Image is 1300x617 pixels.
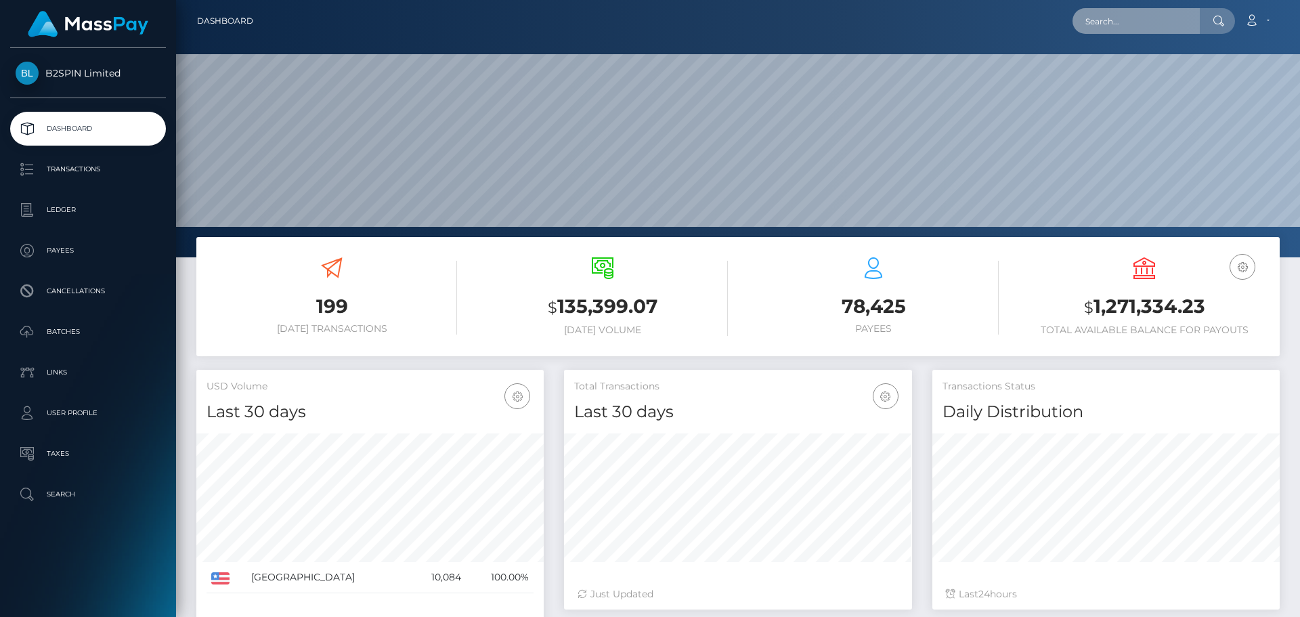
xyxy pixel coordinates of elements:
[1072,8,1200,34] input: Search...
[16,159,160,179] p: Transactions
[10,396,166,430] a: User Profile
[207,400,534,424] h4: Last 30 days
[10,112,166,146] a: Dashboard
[16,119,160,139] p: Dashboard
[10,234,166,268] a: Payees
[10,193,166,227] a: Ledger
[16,403,160,423] p: User Profile
[574,380,901,393] h5: Total Transactions
[10,477,166,511] a: Search
[574,400,901,424] h4: Last 30 days
[16,444,160,464] p: Taxes
[748,323,999,335] h6: Payees
[10,437,166,471] a: Taxes
[942,400,1270,424] h4: Daily Distribution
[197,7,253,35] a: Dashboard
[942,380,1270,393] h5: Transactions Status
[466,562,534,593] td: 100.00%
[28,11,148,37] img: MassPay Logo
[10,315,166,349] a: Batches
[409,562,465,593] td: 10,084
[16,200,160,220] p: Ledger
[16,322,160,342] p: Batches
[10,274,166,308] a: Cancellations
[548,298,557,317] small: $
[16,281,160,301] p: Cancellations
[477,324,728,336] h6: [DATE] Volume
[1019,293,1270,321] h3: 1,271,334.23
[211,572,230,584] img: US.png
[16,362,160,383] p: Links
[10,67,166,79] span: B2SPIN Limited
[477,293,728,321] h3: 135,399.07
[207,323,457,335] h6: [DATE] Transactions
[16,484,160,505] p: Search
[748,293,999,320] h3: 78,425
[978,588,990,600] span: 24
[1084,298,1093,317] small: $
[1019,324,1270,336] h6: Total Available Balance for Payouts
[16,62,39,85] img: B2SPIN Limited
[246,562,409,593] td: [GEOGRAPHIC_DATA]
[207,293,457,320] h3: 199
[10,152,166,186] a: Transactions
[578,587,898,601] div: Just Updated
[16,240,160,261] p: Payees
[207,380,534,393] h5: USD Volume
[10,356,166,389] a: Links
[946,587,1266,601] div: Last hours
